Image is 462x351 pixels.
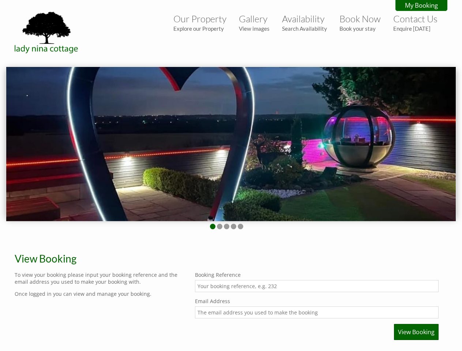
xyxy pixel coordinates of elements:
[282,13,327,32] a: AvailabilitySearch Availability
[398,328,435,336] span: View Booking
[173,13,226,32] a: Our PropertyExplore our Property
[393,25,437,32] small: Enquire [DATE]
[339,13,381,32] a: Book NowBook your stay
[393,13,437,32] a: Contact UsEnquire [DATE]
[282,25,327,32] small: Search Availability
[195,280,439,292] input: Your booking reference, e.g. 232
[394,324,439,340] button: View Booking
[15,252,439,265] h1: View Booking
[239,25,270,32] small: View images
[195,306,439,318] input: The email address you used to make the booking
[239,13,270,32] a: GalleryView images
[339,25,381,32] small: Book your stay
[10,10,83,54] img: Lady Nina Cottage
[15,271,186,285] p: To view your booking please input your booking reference and the email address you used to make y...
[15,290,186,297] p: Once logged in you can view and manage your booking.
[195,271,439,278] label: Booking Reference
[173,25,226,32] small: Explore our Property
[195,298,439,305] label: Email Address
